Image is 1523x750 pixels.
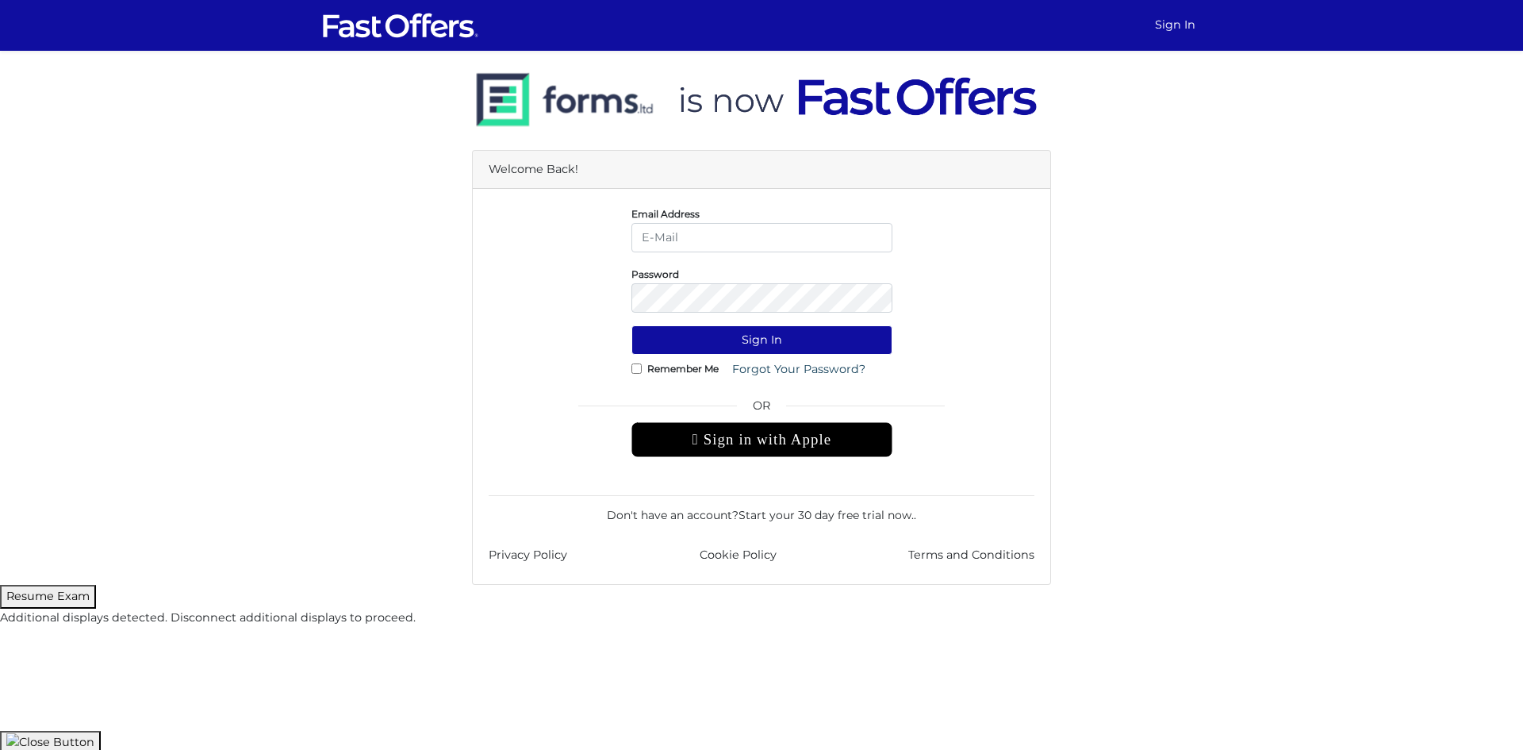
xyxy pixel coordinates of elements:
[631,223,892,252] input: E-Mail
[631,397,892,422] span: OR
[647,367,719,371] label: Remember Me
[908,546,1034,564] a: Terms and Conditions
[631,422,892,457] div: Sign in with Apple
[631,272,679,276] label: Password
[722,355,876,384] a: Forgot Your Password?
[631,212,700,216] label: Email Address
[700,546,777,564] a: Cookie Policy
[489,546,567,564] a: Privacy Policy
[738,508,914,522] a: Start your 30 day free trial now.
[1149,10,1202,40] a: Sign In
[473,151,1050,189] div: Welcome Back!
[631,325,892,355] button: Sign In
[489,495,1034,524] div: Don't have an account? .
